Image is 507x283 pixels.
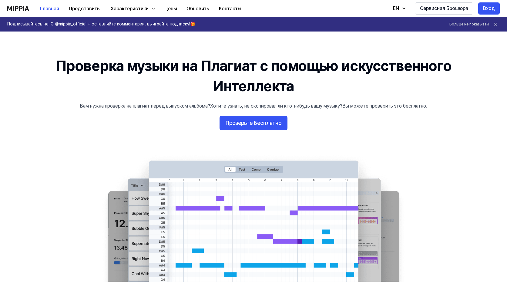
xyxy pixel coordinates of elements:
ya-tr-span: Характеристики [111,6,149,12]
img: основное Изображение [96,155,411,282]
button: Вход [478,2,500,15]
img: логотип [7,6,29,11]
ya-tr-span: 🎁 [190,22,195,26]
button: Проверьте Бесплатно [220,116,287,130]
ya-tr-span: Проверка музыки на Плагиат с помощью искусственного Интеллекта [56,57,452,95]
a: Обновить [182,0,214,17]
button: Главная [35,3,64,15]
button: Характеристики [105,3,159,15]
ya-tr-span: Хотите узнать, не скопировал ли кто-нибудь вашу музыку? [210,103,342,109]
ya-tr-span: Вход [483,5,495,12]
ya-tr-span: Вам нужна проверка на плагиат перед выпуском альбома? [80,103,210,109]
button: Обновить [182,3,214,15]
ya-tr-span: Цены [164,5,177,12]
ya-tr-span: Представить [69,5,100,12]
ya-tr-span: Подписывайтесь на IG @mippia_official + оставляйте комментарии, выиграйте подписку! [7,22,190,26]
button: Сервисная Брошюра [415,2,473,15]
ya-tr-span: Контакты [219,5,241,12]
ya-tr-span: Обновить [186,5,209,12]
button: Больше не показывай [449,22,489,27]
button: EN [387,2,410,15]
ya-tr-span: Сервисная Брошюра [420,5,468,12]
ya-tr-span: Вы можете проверить это бесплатно. [342,103,427,109]
button: Цены [159,3,182,15]
ya-tr-span: Проверьте Бесплатно [226,119,281,128]
a: Главная [35,0,64,17]
ya-tr-span: Главная [40,5,59,12]
ya-tr-span: EN [393,5,399,11]
button: Представить [64,3,105,15]
button: Контакты [214,3,246,15]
